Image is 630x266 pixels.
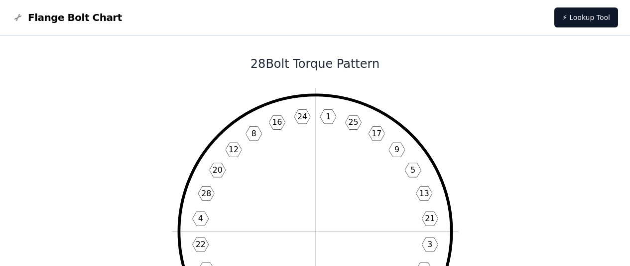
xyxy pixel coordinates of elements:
[28,10,122,24] span: Flange Bolt Chart
[195,240,205,249] text: 22
[251,129,256,138] text: 8
[198,214,203,223] text: 4
[212,165,222,175] text: 20
[425,214,435,223] text: 21
[297,112,307,121] text: 24
[272,117,282,127] text: 16
[348,117,358,127] text: 25
[12,10,122,24] a: Flange Bolt Chart LogoFlange Bolt Chart
[394,145,399,154] text: 9
[201,189,211,198] text: 28
[48,56,583,72] h1: 28 Bolt Torque Pattern
[12,11,24,23] img: Flange Bolt Chart Logo
[419,189,429,198] text: 13
[554,7,618,27] a: ⚡ Lookup Tool
[372,129,381,138] text: 17
[229,145,239,154] text: 12
[427,240,432,249] text: 3
[325,112,330,121] text: 1
[410,165,415,175] text: 5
